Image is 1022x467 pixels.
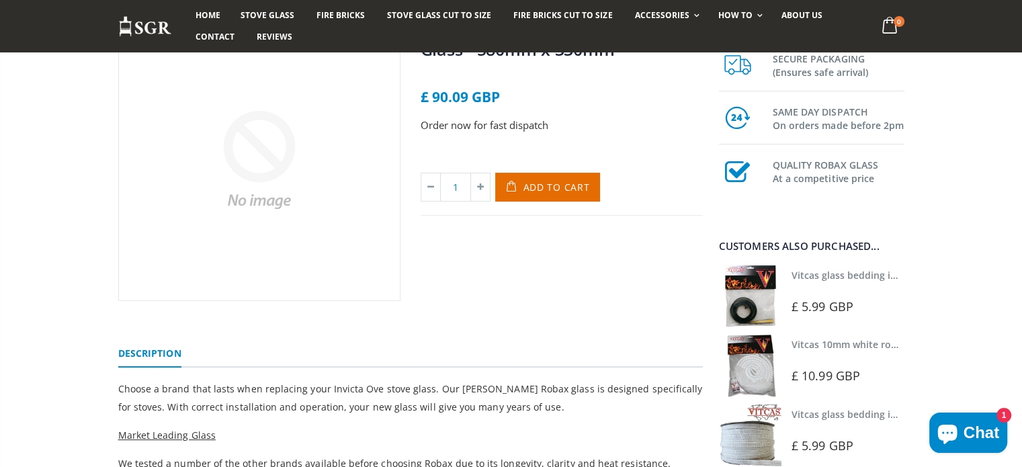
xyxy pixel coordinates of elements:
[119,19,400,300] img: no-image-2048-a2addb12_800x_crop_center.gif
[719,241,904,251] div: Customers also purchased...
[624,5,706,26] a: Accessories
[708,5,769,26] a: How To
[118,15,172,38] img: Stove Glass Replacement
[185,26,245,48] a: Contact
[792,298,853,314] span: £ 5.99 GBP
[513,9,612,21] span: Fire Bricks Cut To Size
[718,9,753,21] span: How To
[773,103,904,132] h3: SAME DAY DISPATCH On orders made before 2pm
[118,429,216,441] span: Market Leading Glass
[230,5,304,26] a: Stove Glass
[247,26,302,48] a: Reviews
[773,50,904,79] h3: SECURE PACKAGING (Ensures safe arrival)
[876,13,904,40] a: 0
[771,5,833,26] a: About us
[196,31,235,42] span: Contact
[118,341,181,368] a: Description
[894,16,904,27] span: 0
[118,382,703,413] span: Choose a brand that lasts when replacing your Invicta Ove stove glass. Our [PERSON_NAME] Robax gl...
[781,9,822,21] span: About us
[185,5,230,26] a: Home
[719,334,781,396] img: Vitcas white rope, glue and gloves kit 10mm
[257,31,292,42] span: Reviews
[792,368,860,384] span: £ 10.99 GBP
[387,9,491,21] span: Stove Glass Cut To Size
[316,9,365,21] span: Fire Bricks
[421,118,703,133] p: Order now for fast dispatch
[523,181,590,194] span: Add to Cart
[719,404,781,466] img: Vitcas stove glass bedding in tape
[495,173,601,202] button: Add to Cart
[421,87,500,106] span: £ 90.09 GBP
[925,413,1011,456] inbox-online-store-chat: Shopify online store chat
[503,5,622,26] a: Fire Bricks Cut To Size
[719,265,781,327] img: Vitcas stove glass bedding in tape
[306,5,375,26] a: Fire Bricks
[196,9,220,21] span: Home
[634,9,689,21] span: Accessories
[241,9,294,21] span: Stove Glass
[377,5,501,26] a: Stove Glass Cut To Size
[792,437,853,454] span: £ 5.99 GBP
[773,156,904,185] h3: QUALITY ROBAX GLASS At a competitive price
